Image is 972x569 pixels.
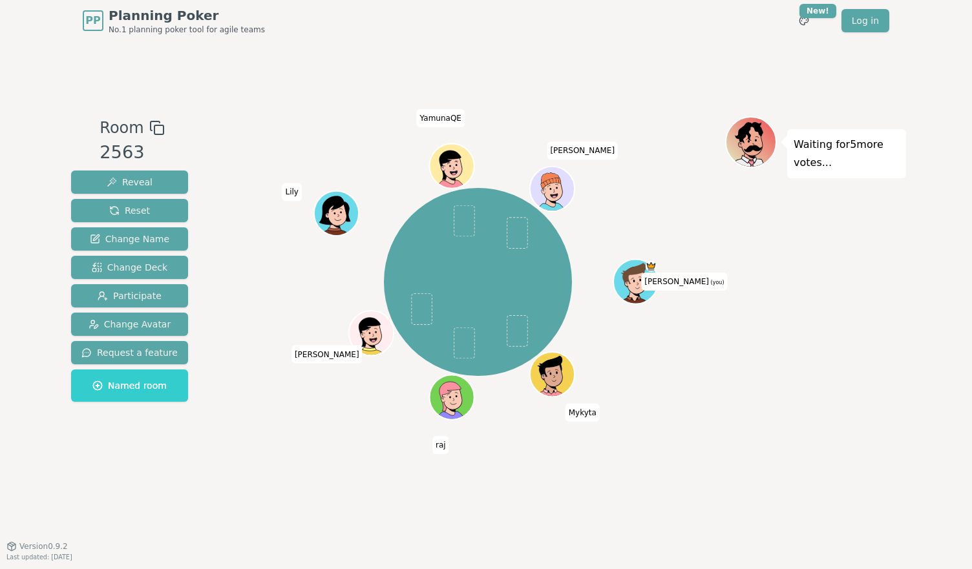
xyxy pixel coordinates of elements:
span: Request a feature [81,346,178,359]
button: Participate [71,284,188,307]
span: Reveal [107,176,153,189]
span: Room [100,116,143,140]
span: Click to change your name [282,183,301,202]
span: Planning Poker [109,6,265,25]
span: Reset [109,204,150,217]
button: Click to change your avatar [615,261,657,303]
a: PPPlanning PokerNo.1 planning poker tool for agile teams [83,6,265,35]
span: PP [85,13,100,28]
span: Click to change your name [641,273,727,291]
span: No.1 planning poker tool for agile teams [109,25,265,35]
button: Change Avatar [71,313,188,336]
button: New! [792,9,816,32]
span: (you) [709,280,724,285]
span: Change Name [90,233,169,245]
div: New! [799,4,836,18]
div: 2563 [100,140,164,166]
span: Click to change your name [417,109,465,127]
button: Reveal [71,171,188,194]
span: Click to change your name [291,346,363,364]
button: Change Name [71,227,188,251]
span: Version 0.9.2 [19,541,68,552]
button: Version0.9.2 [6,541,68,552]
p: Waiting for 5 more votes... [794,136,900,172]
span: Change Deck [92,261,167,274]
button: Reset [71,199,188,222]
span: Named room [92,379,167,392]
span: Last updated: [DATE] [6,553,72,561]
button: Named room [71,369,188,402]
span: Click to change your name [432,436,449,454]
a: Log in [841,9,889,32]
span: Participate [98,289,162,302]
button: Request a feature [71,341,188,364]
span: Change Avatar [89,318,171,331]
span: Colin is the host [645,261,656,272]
button: Change Deck [71,256,188,279]
span: Click to change your name [547,141,618,160]
span: Click to change your name [565,404,600,422]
